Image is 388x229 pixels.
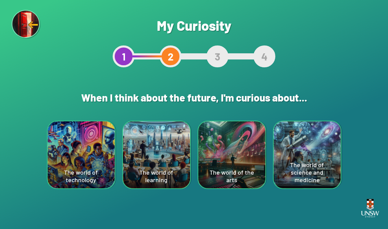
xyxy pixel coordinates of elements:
div: 2 [160,45,182,67]
h1: My Curiosity [113,17,275,33]
div: The world of the arts [198,121,265,188]
div: The world of learning [123,121,190,188]
h2: When I think about the future, I'm curious about... [47,84,341,110]
img: Exit [12,10,41,39]
div: 4 [253,45,275,67]
div: The world of science and medicine [274,121,341,188]
div: 3 [206,45,228,67]
div: The world of technology [48,121,115,188]
div: 1 [113,45,135,67]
